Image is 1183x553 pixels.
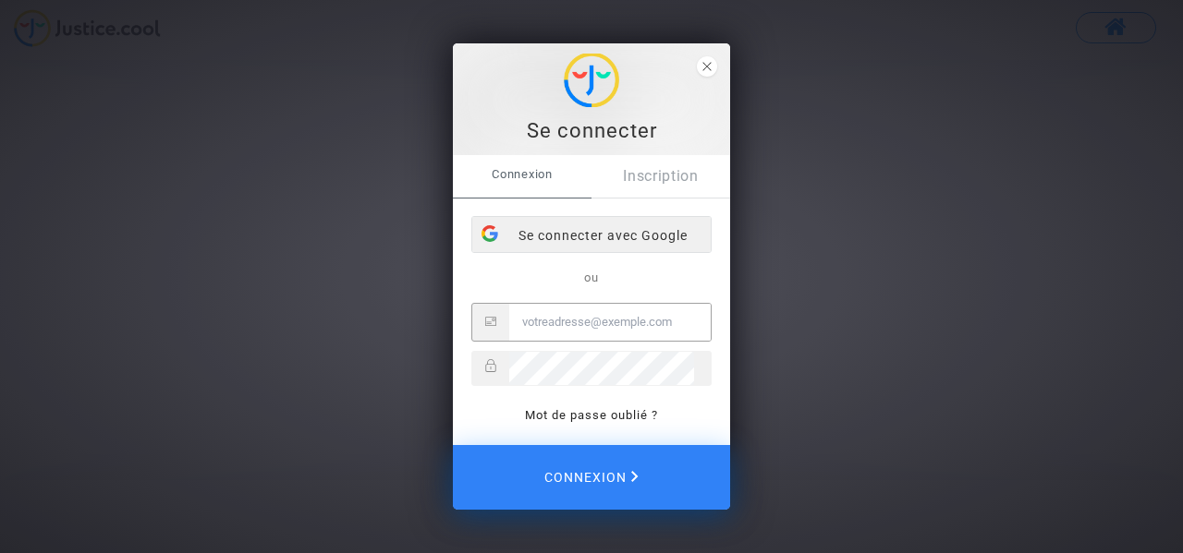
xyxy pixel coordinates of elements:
span: ou [584,270,599,284]
a: Mot de passe oublié ? [525,408,658,422]
input: Password [509,352,694,386]
div: Se connecter [463,117,720,145]
input: Email [509,304,711,341]
span: Connexion [544,458,639,497]
button: Connexion [453,445,730,510]
a: Inscription [591,155,730,198]
div: Se connecter avec Google [472,217,711,254]
span: close [697,56,717,77]
span: Connexion [453,155,591,194]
